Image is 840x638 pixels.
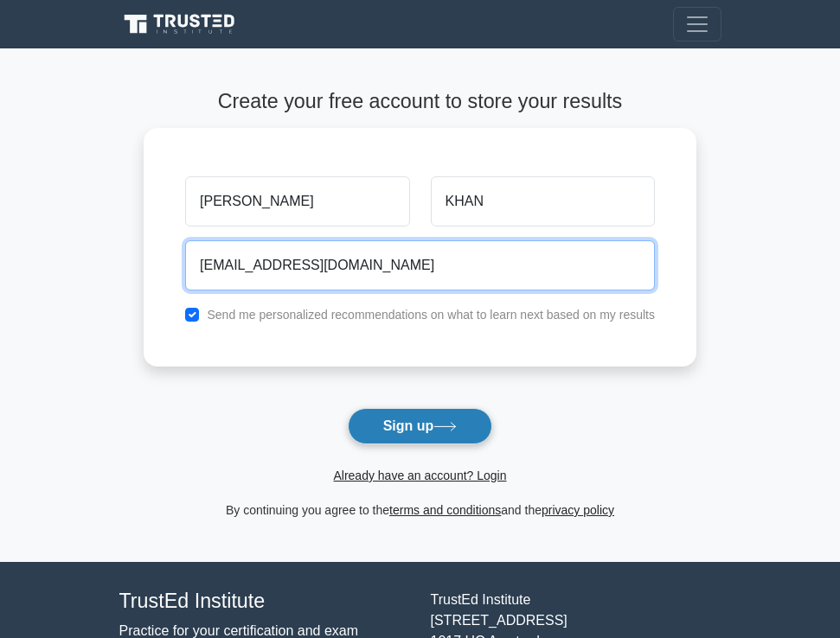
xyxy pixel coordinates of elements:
[389,503,501,517] a: terms and conditions
[542,503,614,517] a: privacy policy
[673,7,721,41] button: Toggle navigation
[119,590,410,614] h4: TrustEd Institute
[185,240,655,290] input: Email
[348,408,493,444] button: Sign up
[119,623,359,638] a: Practice for your certification and exam
[133,500,707,520] div: By continuing you agree to the and the
[333,469,506,482] a: Already have an account? Login
[185,176,409,226] input: First name
[207,308,655,322] label: Send me personalized recommendations on what to learn next based on my results
[144,90,696,114] h4: Create your free account to store your results
[431,176,655,226] input: Last name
